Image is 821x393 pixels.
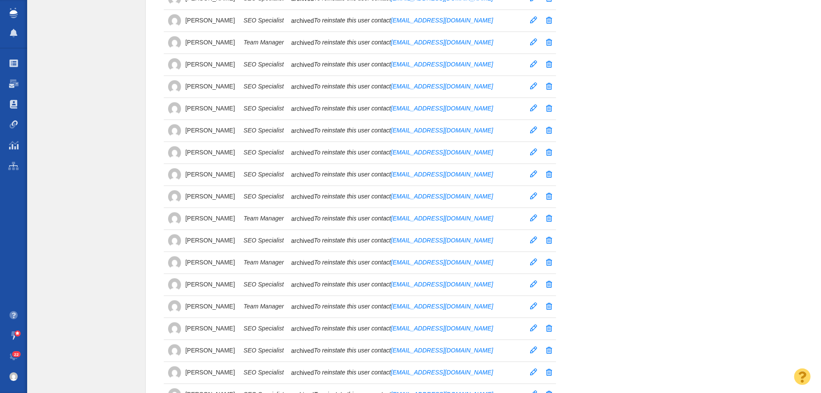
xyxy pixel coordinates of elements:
em: To reinstate this user contact [314,325,493,332]
em: SEO Specialist [243,148,284,156]
a: [EMAIL_ADDRESS][DOMAIN_NAME] [391,193,493,200]
em: SEO Specialist [243,280,284,288]
img: d3c5708a996fdfe0491529994d0e2ff9 [168,344,181,357]
img: a3394b259e51bf2beb477eba37369a93 [168,256,181,269]
em: Team Manager [243,214,284,222]
em: SEO Specialist [243,368,284,376]
em: SEO Specialist [243,16,284,24]
img: 4d5681449cd5a60b50c9bff86f8f7170 [168,146,181,159]
span: archived [291,281,314,289]
em: SEO Specialist [243,236,284,244]
a: [EMAIL_ADDRESS][DOMAIN_NAME] [391,61,493,68]
img: 98f6942b38437864f439ec50457fbead [168,124,181,137]
em: To reinstate this user contact [314,17,493,24]
span: archived [291,171,314,179]
span: [PERSON_NAME] [185,302,235,310]
span: [PERSON_NAME] [185,280,235,288]
span: archived [291,237,314,245]
span: [PERSON_NAME] [185,346,235,354]
img: ed20ce8a0832a3a2cc73518e1558f5ca [168,36,181,49]
em: To reinstate this user contact [314,237,493,244]
img: aa7866459f140f618b439aac84bd1631 [168,14,181,27]
img: 8b3736518c861075f2f20227b8aea985 [168,102,181,115]
img: 7a47390e01a2e2263ba186f3d7f2e34b [168,234,181,247]
em: Team Manager [243,302,284,310]
em: To reinstate this user contact [314,127,493,134]
img: buzzstream_logo_iconsimple.png [9,8,17,18]
span: [PERSON_NAME] [185,126,235,134]
span: [PERSON_NAME] [185,192,235,200]
a: [EMAIL_ADDRESS][DOMAIN_NAME] [391,171,493,178]
em: SEO Specialist [243,192,284,200]
span: [PERSON_NAME] [185,82,235,90]
em: To reinstate this user contact [314,281,493,288]
a: [EMAIL_ADDRESS][DOMAIN_NAME] [391,83,493,90]
span: archived [291,17,314,25]
span: [PERSON_NAME] [185,104,235,112]
img: a789ac806ba0b61bcd6cbe61b5a3259b [168,322,181,335]
a: [EMAIL_ADDRESS][DOMAIN_NAME] [391,281,493,288]
span: archived [291,347,314,355]
span: [PERSON_NAME] [185,60,235,68]
span: archived [291,39,314,47]
span: [PERSON_NAME] [185,170,235,178]
span: archived [291,259,314,267]
em: SEO Specialist [243,170,284,178]
a: [EMAIL_ADDRESS][DOMAIN_NAME] [391,325,493,332]
img: cec1f8252120a65d35bcd05f65666f90 [168,58,181,71]
img: d3895725eb174adcf95c2ff5092785ef [9,372,18,381]
em: To reinstate this user contact [314,39,493,46]
span: [PERSON_NAME] [185,324,235,332]
em: To reinstate this user contact [314,171,493,178]
em: To reinstate this user contact [314,303,493,310]
em: To reinstate this user contact [314,347,493,354]
em: To reinstate this user contact [314,215,493,222]
img: 6647b722564f21ab863ae8041595378f [168,168,181,181]
em: To reinstate this user contact [314,259,493,266]
img: 524c676772adbb179c2546ecc4cb1ddf [168,190,181,203]
span: archived [291,61,314,69]
span: [PERSON_NAME] [185,148,235,156]
img: f2ee20a50ce1c17d1c9539392bcd6c51 [168,278,181,291]
a: [EMAIL_ADDRESS][DOMAIN_NAME] [391,259,493,266]
span: 22 [12,351,21,358]
em: Team Manager [243,258,284,266]
img: 39bdce597cd2a9780fd1bbd69fc56a0a [168,212,181,225]
em: To reinstate this user contact [314,61,493,68]
span: archived [291,105,314,113]
a: [EMAIL_ADDRESS][DOMAIN_NAME] [391,215,493,222]
a: [EMAIL_ADDRESS][DOMAIN_NAME] [391,105,493,112]
span: archived [291,215,314,223]
span: archived [291,325,314,333]
span: archived [291,369,314,377]
a: [EMAIL_ADDRESS][DOMAIN_NAME] [391,369,493,376]
span: [PERSON_NAME] [185,16,235,24]
span: archived [291,83,314,91]
em: To reinstate this user contact [314,149,493,156]
span: [PERSON_NAME] [185,368,235,376]
img: af117a2ad7f75ceee918bfc85b2aba7e [168,300,181,313]
em: SEO Specialist [243,346,284,354]
em: To reinstate this user contact [314,105,493,112]
em: To reinstate this user contact [314,369,493,376]
span: [PERSON_NAME] [185,38,235,46]
img: 3a142f00f459e099420347535329fe1d [168,366,181,379]
em: To reinstate this user contact [314,193,493,200]
span: archived [291,303,314,311]
span: archived [291,193,314,201]
span: [PERSON_NAME] [185,258,235,266]
em: Team Manager [243,38,284,46]
em: SEO Specialist [243,104,284,112]
em: SEO Specialist [243,60,284,68]
span: archived [291,149,314,157]
a: [EMAIL_ADDRESS][DOMAIN_NAME] [391,237,493,244]
em: SEO Specialist [243,324,284,332]
a: [EMAIL_ADDRESS][DOMAIN_NAME] [391,303,493,310]
img: 5c15911a4110207e7d60c5bc523d5e3d [168,80,181,93]
em: SEO Specialist [243,126,284,134]
em: SEO Specialist [243,82,284,90]
a: [EMAIL_ADDRESS][DOMAIN_NAME] [391,17,493,24]
span: [PERSON_NAME] [185,236,235,244]
a: [EMAIL_ADDRESS][DOMAIN_NAME] [391,127,493,134]
span: archived [291,127,314,135]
